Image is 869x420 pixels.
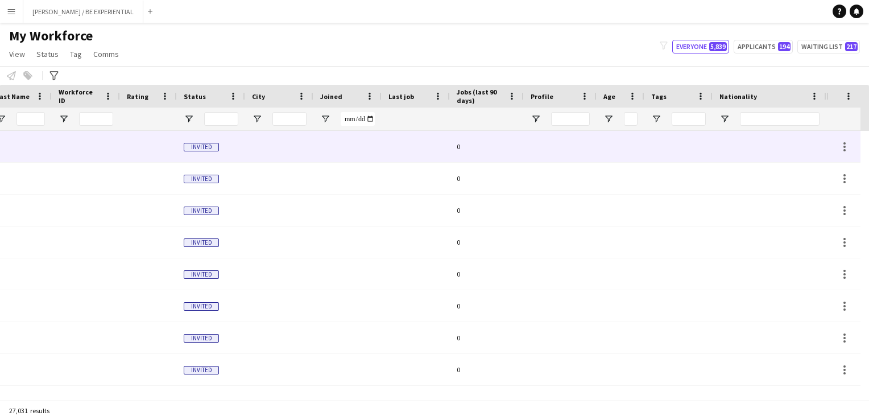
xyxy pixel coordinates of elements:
[341,112,375,126] input: Joined Filter Input
[450,290,524,322] div: 0
[531,114,541,124] button: Open Filter Menu
[740,112,820,126] input: Nationality Filter Input
[272,112,307,126] input: City Filter Input
[252,114,262,124] button: Open Filter Menu
[89,47,123,61] a: Comms
[778,42,791,51] span: 194
[719,92,757,101] span: Nationality
[5,47,30,61] a: View
[184,334,219,343] span: Invited
[450,386,524,417] div: 0
[204,112,238,126] input: Status Filter Input
[23,1,143,23] button: [PERSON_NAME] / BE EXPERIENTIAL
[603,92,615,101] span: Age
[59,114,69,124] button: Open Filter Menu
[450,195,524,226] div: 0
[672,112,706,126] input: Tags Filter Input
[59,88,100,105] span: Workforce ID
[450,227,524,258] div: 0
[184,270,219,279] span: Invited
[320,92,342,101] span: Joined
[672,40,729,53] button: Everyone5,839
[388,92,414,101] span: Last job
[36,49,59,59] span: Status
[450,354,524,385] div: 0
[65,47,86,61] a: Tag
[709,42,727,51] span: 5,839
[16,112,45,126] input: Last Name Filter Input
[531,92,553,101] span: Profile
[184,143,219,151] span: Invited
[734,40,793,53] button: Applicants194
[719,114,730,124] button: Open Filter Menu
[457,88,503,105] span: Jobs (last 90 days)
[603,114,614,124] button: Open Filter Menu
[184,238,219,247] span: Invited
[184,175,219,183] span: Invited
[32,47,63,61] a: Status
[47,69,61,83] app-action-btn: Advanced filters
[93,49,119,59] span: Comms
[320,114,330,124] button: Open Filter Menu
[551,112,590,126] input: Profile Filter Input
[450,322,524,353] div: 0
[127,92,148,101] span: Rating
[9,49,25,59] span: View
[651,114,661,124] button: Open Filter Menu
[450,131,524,162] div: 0
[184,366,219,374] span: Invited
[70,49,82,59] span: Tag
[184,302,219,311] span: Invited
[651,92,667,101] span: Tags
[9,27,93,44] span: My Workforce
[845,42,858,51] span: 217
[450,163,524,194] div: 0
[184,92,206,101] span: Status
[252,92,265,101] span: City
[79,112,113,126] input: Workforce ID Filter Input
[624,112,638,126] input: Age Filter Input
[184,114,194,124] button: Open Filter Menu
[450,258,524,290] div: 0
[184,207,219,215] span: Invited
[797,40,860,53] button: Waiting list217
